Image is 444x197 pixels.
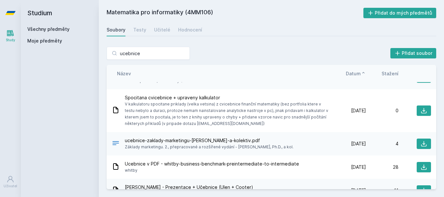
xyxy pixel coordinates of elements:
[178,27,202,33] div: Hodnocení
[4,184,17,189] div: Uživatel
[351,107,366,114] span: [DATE]
[154,27,170,33] div: Učitelé
[107,23,125,36] a: Soubory
[366,187,398,194] div: 11
[178,23,202,36] a: Hodnocení
[366,141,398,147] div: 4
[125,161,299,167] span: Ucebnice v PDF - whitby-business-benchmark-preintermediate-to-intermediate
[346,70,361,77] span: Datum
[125,184,253,191] span: [PERSON_NAME] - Prezentace + Učebnice (Ulen + Cooter)
[107,47,190,60] input: Hledej soubor
[125,137,294,144] span: ucebnice-zaklady-marketingu-[PERSON_NAME]-a-kolektiv.pdf
[117,70,131,77] button: Název
[366,164,398,170] div: 28
[346,70,366,77] button: Datum
[6,38,15,43] div: Study
[351,164,366,170] span: [DATE]
[107,8,363,18] h2: Matematika pro informatiky (4MM106)
[351,187,366,194] span: [DATE]
[125,94,331,101] span: Spocitana cvicebnice + upraveny kalkulator
[351,141,366,147] span: [DATE]
[125,101,331,127] span: V kalkulatoru spocitane priklady (velka vetsina) z cvicebnice finanční matematiky (bez portfolia ...
[390,48,437,58] button: Přidat soubor
[27,26,70,32] a: Všechny předměty
[363,8,437,18] button: Přidat do mých předmětů
[112,139,120,149] div: PDF
[366,107,398,114] div: 0
[125,167,299,174] span: whitby
[27,38,62,44] span: Moje předměty
[125,144,294,150] span: Základy marketingu. 2., přepracované a rozšířené vydání - [PERSON_NAME], Ph.D., a kol.
[154,23,170,36] a: Učitelé
[1,26,20,46] a: Study
[107,27,125,33] div: Soubory
[382,70,398,77] button: Stažení
[133,23,146,36] a: Testy
[1,172,20,192] a: Uživatel
[133,27,146,33] div: Testy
